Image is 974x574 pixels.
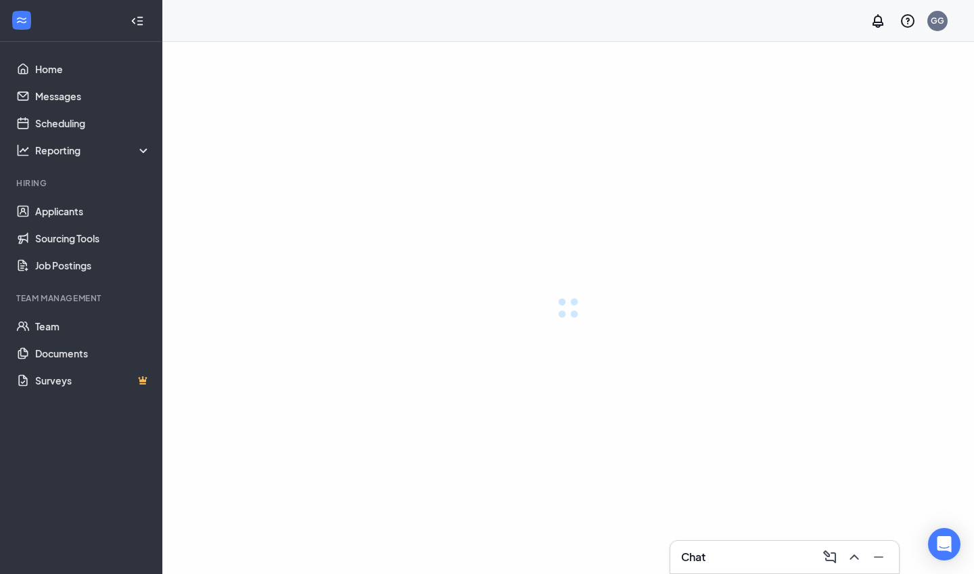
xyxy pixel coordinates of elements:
[35,340,151,367] a: Documents
[35,252,151,279] a: Job Postings
[931,15,944,26] div: GG
[35,225,151,252] a: Sourcing Tools
[35,367,151,394] a: SurveysCrown
[871,549,887,565] svg: Minimize
[16,177,148,189] div: Hiring
[35,198,151,225] a: Applicants
[842,546,864,568] button: ChevronUp
[35,56,151,83] a: Home
[131,14,144,28] svg: Collapse
[35,83,151,110] a: Messages
[35,313,151,340] a: Team
[16,292,148,304] div: Team Management
[822,549,838,565] svg: ComposeMessage
[35,110,151,137] a: Scheduling
[846,549,862,565] svg: ChevronUp
[681,550,705,565] h3: Chat
[900,13,916,29] svg: QuestionInfo
[818,546,839,568] button: ComposeMessage
[16,143,30,157] svg: Analysis
[928,528,960,560] div: Open Intercom Messenger
[870,13,886,29] svg: Notifications
[35,143,152,157] div: Reporting
[866,546,888,568] button: Minimize
[15,14,28,27] svg: WorkstreamLogo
